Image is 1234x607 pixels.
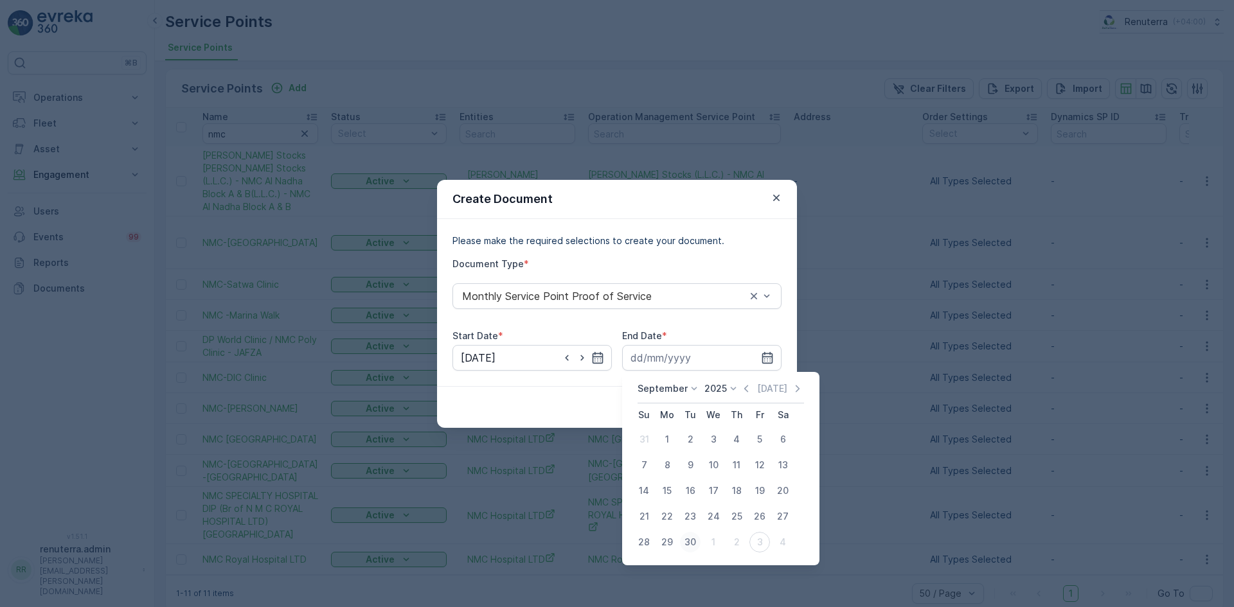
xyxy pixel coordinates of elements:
[726,480,747,501] div: 18
[726,455,747,475] div: 11
[703,532,724,552] div: 1
[771,403,794,427] th: Saturday
[680,480,701,501] div: 16
[704,382,727,395] p: 2025
[634,455,654,475] div: 7
[452,330,498,341] label: Start Date
[773,429,793,450] div: 6
[749,532,770,552] div: 3
[657,532,677,552] div: 29
[749,429,770,450] div: 5
[702,403,725,427] th: Wednesday
[703,506,724,527] div: 24
[725,403,748,427] th: Thursday
[703,429,724,450] div: 3
[657,480,677,501] div: 15
[726,429,747,450] div: 4
[657,455,677,475] div: 8
[773,532,793,552] div: 4
[680,506,701,527] div: 23
[634,506,654,527] div: 21
[634,532,654,552] div: 28
[657,429,677,450] div: 1
[657,506,677,527] div: 22
[452,190,553,208] p: Create Document
[452,345,612,371] input: dd/mm/yyyy
[680,455,701,475] div: 9
[622,345,782,371] input: dd/mm/yyyy
[632,403,656,427] th: Sunday
[726,506,747,527] div: 25
[773,506,793,527] div: 27
[726,532,747,552] div: 2
[634,480,654,501] div: 14
[638,382,688,395] p: September
[634,429,654,450] div: 31
[748,403,771,427] th: Friday
[703,480,724,501] div: 17
[749,455,770,475] div: 12
[703,455,724,475] div: 10
[680,532,701,552] div: 30
[773,480,793,501] div: 20
[773,455,793,475] div: 13
[757,382,787,395] p: [DATE]
[680,429,701,450] div: 2
[656,403,679,427] th: Monday
[749,480,770,501] div: 19
[452,234,782,247] p: Please make the required selections to create your document.
[679,403,702,427] th: Tuesday
[749,506,770,527] div: 26
[452,258,524,269] label: Document Type
[622,330,662,341] label: End Date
